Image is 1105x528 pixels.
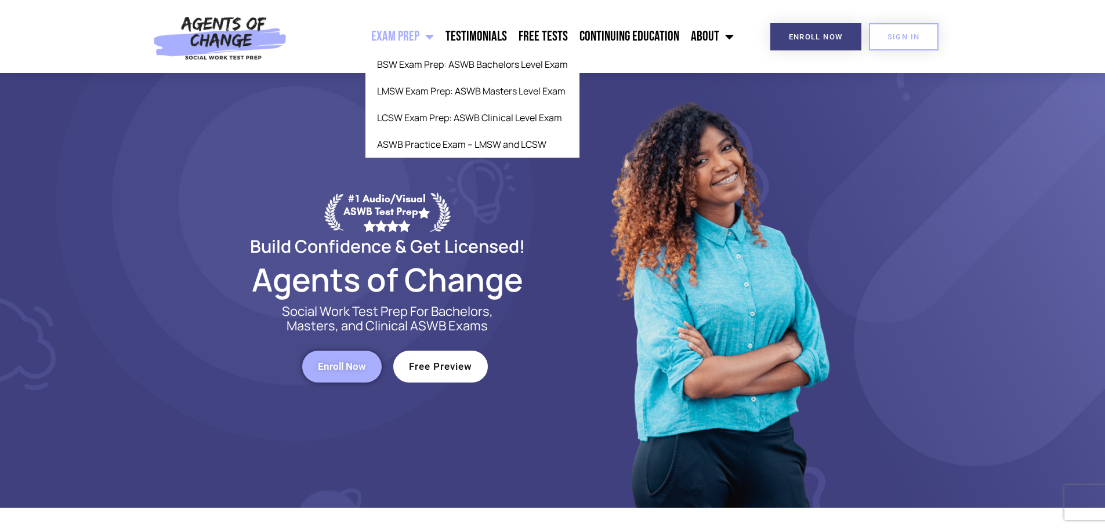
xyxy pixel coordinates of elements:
a: Free Preview [393,351,488,383]
img: Website Image 1 (1) [602,73,834,508]
span: Enroll Now [318,362,366,372]
a: Enroll Now [770,23,861,50]
a: BSW Exam Prep: ASWB Bachelors Level Exam [365,51,579,78]
a: SIGN IN [869,23,939,50]
ul: Exam Prep [365,51,579,158]
div: #1 Audio/Visual ASWB Test Prep [343,192,430,231]
a: Free Tests [513,22,574,51]
a: ASWB Practice Exam – LMSW and LCSW [365,131,579,158]
h2: Build Confidence & Get Licensed! [222,238,553,254]
span: SIGN IN [887,33,920,41]
a: Enroll Now [302,351,382,383]
h2: Agents of Change [222,266,553,293]
span: Enroll Now [789,33,843,41]
p: Social Work Test Prep For Bachelors, Masters, and Clinical ASWB Exams [269,304,506,333]
nav: Menu [293,22,740,51]
a: Continuing Education [574,22,685,51]
a: Exam Prep [365,22,440,51]
a: LMSW Exam Prep: ASWB Masters Level Exam [365,78,579,104]
a: About [685,22,740,51]
a: LCSW Exam Prep: ASWB Clinical Level Exam [365,104,579,131]
a: Testimonials [440,22,513,51]
span: Free Preview [409,362,472,372]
